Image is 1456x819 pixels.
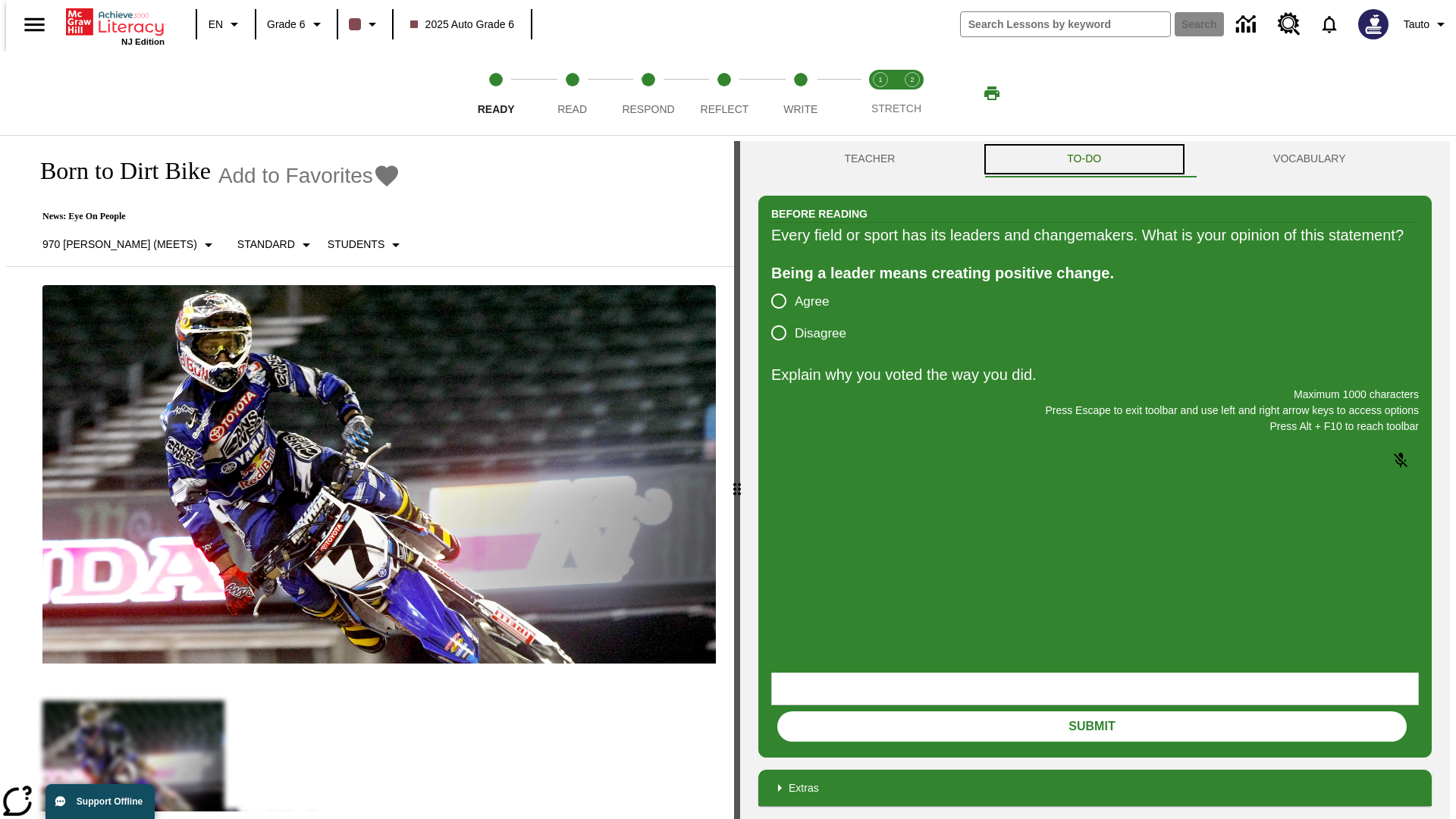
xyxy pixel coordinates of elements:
[604,52,692,135] button: Respond step 3 of 5
[758,141,1432,177] div: Instructional Panel Tabs
[261,11,332,38] button: Grade: Grade 6, Select a grade
[1269,4,1310,45] a: Resource Center, Will open in new tab
[121,37,165,46] span: NJ Edition
[968,80,1016,107] button: Print
[1188,141,1432,177] button: VOCABULARY
[42,285,716,664] img: Motocross racer James Stewart flies through the air on his dirt bike.
[789,780,819,796] p: Extras
[42,237,197,253] p: 970 [PERSON_NAME] (Meets)
[758,141,981,177] button: Teacher
[1404,17,1429,33] span: Tauto
[218,162,400,189] button: Add to Favorites - Born to Dirt Bike
[343,11,388,38] button: Class color is dark brown. Change class color
[783,103,817,115] span: Write
[77,796,143,807] span: Support Offline
[961,12,1170,36] input: search field
[66,5,165,46] div: Home
[328,237,384,253] p: Students
[777,711,1407,742] button: Submit
[231,231,322,259] button: Scaffolds, Standard
[322,231,411,259] button: Select Student
[771,206,868,222] h2: Before Reading
[410,17,515,33] span: 2025 Auto Grade 6
[478,103,515,115] span: Ready
[734,141,740,819] div: Press Enter or Spacebar and then press right and left arrow keys to move the slider
[1310,5,1349,44] a: Notifications
[622,103,674,115] span: Respond
[771,387,1419,403] p: Maximum 1000 characters
[209,17,223,33] span: EN
[202,11,250,38] button: Language: EN, Select a language
[24,211,411,222] p: News: Eye On People
[528,52,616,135] button: Read step 2 of 5
[795,324,846,344] span: Disagree
[24,157,211,185] h1: Born to Dirt Bike
[871,102,921,115] span: STRETCH
[218,164,373,188] span: Add to Favorites
[1382,442,1419,479] button: Click to activate and allow voice recognition
[6,141,734,811] div: reading
[858,52,902,135] button: Stretch Read step 1 of 2
[6,12,221,26] body: Explain why you voted the way you did. Maximum 1000 characters Press Alt + F10 to reach toolbar P...
[910,76,914,83] text: 2
[757,52,845,135] button: Write step 5 of 5
[740,141,1450,819] div: activity
[237,237,295,253] p: Standard
[1349,5,1398,44] button: Select a new avatar
[680,52,768,135] button: Reflect step 4 of 5
[771,261,1419,285] div: Being a leader means creating positive change.
[890,52,934,135] button: Stretch Respond step 2 of 2
[557,103,587,115] span: Read
[452,52,540,135] button: Ready step 1 of 5
[771,419,1419,435] p: Press Alt + F10 to reach toolbar
[36,231,224,259] button: Select Lexile, 970 Lexile (Meets)
[771,285,858,349] div: poll
[12,2,57,47] button: Open side menu
[771,223,1419,247] div: Every field or sport has its leaders and changemakers. What is your opinion of this statement?
[45,784,155,819] button: Support Offline
[795,292,829,312] span: Agree
[1358,9,1389,39] img: Avatar
[878,76,882,83] text: 1
[771,362,1419,387] p: Explain why you voted the way you did.
[771,403,1419,419] p: Press Escape to exit toolbar and use left and right arrow keys to access options
[981,141,1188,177] button: TO-DO
[758,770,1432,806] div: Extras
[701,103,749,115] span: Reflect
[267,17,306,33] span: Grade 6
[1227,4,1269,45] a: Data Center
[1398,11,1456,38] button: Profile/Settings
